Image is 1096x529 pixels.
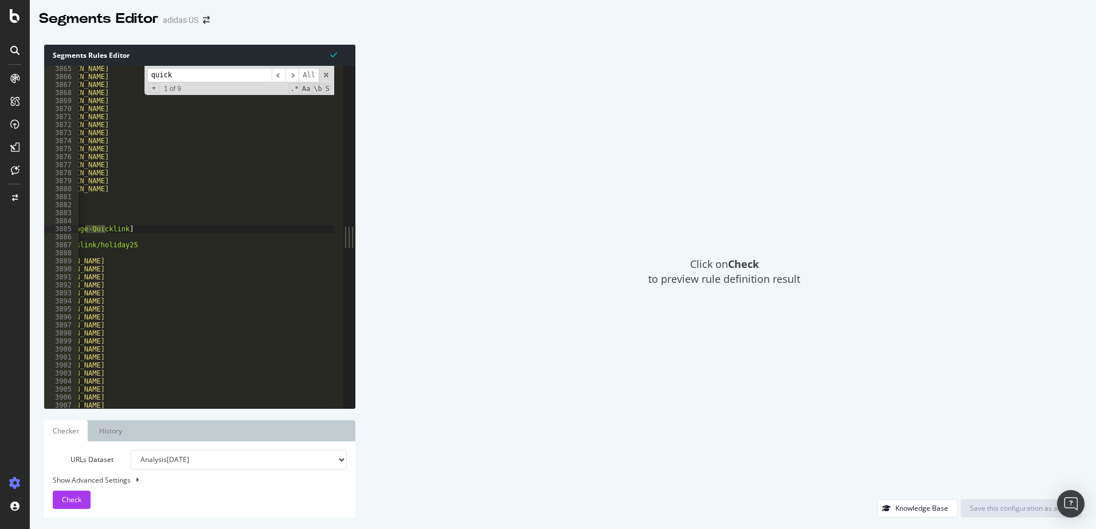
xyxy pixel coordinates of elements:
label: URLs Dataset [44,450,122,469]
div: 3867 [44,81,79,89]
span: Alt-Enter [299,68,319,82]
div: 3907 [44,401,79,409]
div: 3869 [44,97,79,105]
span: ​ [285,68,299,82]
div: 3880 [44,185,79,193]
div: 3893 [44,289,79,297]
div: Knowledge Base [895,503,948,513]
div: 3865 [44,65,79,73]
div: 3896 [44,313,79,321]
div: Save this configuration as active [970,503,1072,513]
div: 3884 [44,217,79,225]
a: Checker [44,420,88,441]
span: Whole Word Search [312,84,323,94]
div: Segments Editor [39,9,158,29]
div: 3877 [44,161,79,169]
strong: Check [728,257,759,271]
div: Open Intercom Messenger [1057,490,1085,518]
div: 3874 [44,137,79,145]
div: 3873 [44,129,79,137]
button: Check [53,491,91,509]
span: Click on to preview rule definition result [648,257,800,286]
div: 3886 [44,233,79,241]
button: Save this configuration as active [961,499,1082,518]
div: 3872 [44,121,79,129]
div: 3866 [44,73,79,81]
div: 3885 [44,225,79,233]
span: Search In Selection [324,84,331,94]
div: adidas US [163,14,198,26]
div: 3875 [44,145,79,153]
a: History [91,420,131,441]
span: CaseSensitive Search [301,84,311,94]
div: 3882 [44,201,79,209]
span: ​ [272,68,285,82]
div: 3868 [44,89,79,97]
button: Knowledge Base [877,499,958,518]
span: 1 of 9 [159,85,186,93]
span: Toggle Replace mode [148,84,159,93]
div: 3906 [44,393,79,401]
div: 3897 [44,321,79,329]
input: Search for [147,68,272,82]
div: 3899 [44,337,79,345]
div: 3879 [44,177,79,185]
div: 3905 [44,385,79,393]
div: 3881 [44,193,79,201]
div: 3900 [44,345,79,353]
div: 3892 [44,281,79,289]
div: 3894 [44,297,79,305]
div: 3904 [44,377,79,385]
div: 3898 [44,329,79,337]
div: 3902 [44,361,79,369]
div: arrow-right-arrow-left [203,16,210,24]
div: 3876 [44,153,79,161]
div: 3870 [44,105,79,113]
div: 3901 [44,353,79,361]
span: RegExp Search [289,84,299,94]
div: Segments Rules Editor [44,45,355,66]
div: 3887 [44,241,79,249]
div: 3895 [44,305,79,313]
div: 3878 [44,169,79,177]
span: Check [62,495,81,504]
div: 3890 [44,265,79,273]
a: Knowledge Base [877,503,958,513]
div: 3883 [44,209,79,217]
div: 3889 [44,257,79,265]
div: Show Advanced Settings [44,475,338,485]
div: 3891 [44,273,79,281]
div: 3871 [44,113,79,121]
div: 3888 [44,249,79,257]
span: Syntax is valid [330,49,337,60]
div: 3903 [44,369,79,377]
